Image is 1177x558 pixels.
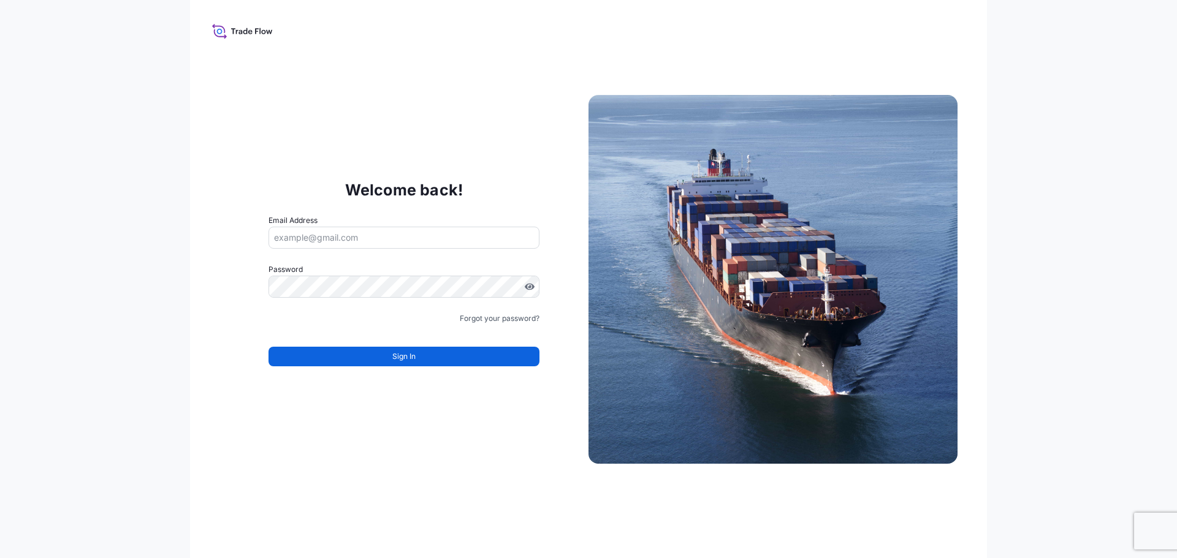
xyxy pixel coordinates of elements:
[269,227,539,249] input: example@gmail.com
[269,347,539,366] button: Sign In
[269,263,539,276] label: Password
[269,214,318,227] label: Email Address
[588,95,958,464] img: Ship illustration
[345,180,463,200] p: Welcome back!
[525,282,535,292] button: Show password
[392,350,416,363] span: Sign In
[460,312,539,325] a: Forgot your password?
